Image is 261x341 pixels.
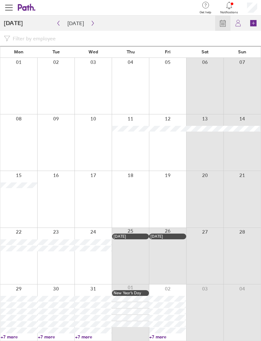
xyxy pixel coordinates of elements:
span: Mon [14,49,24,54]
span: Fri [165,49,171,54]
span: Sat [201,49,208,54]
div: [DATE] [151,234,185,239]
input: Filter by employee [10,33,257,44]
span: Tue [53,49,60,54]
a: +7 more [38,334,74,340]
span: Wed [88,49,98,54]
a: +7 more [75,334,112,340]
button: [DATE] [62,18,89,28]
a: Notifications [220,1,238,14]
span: Notifications [220,10,238,14]
span: Get help [200,10,211,14]
span: Thu [127,49,135,54]
div: New Year’s Day [114,291,148,295]
a: +7 more [149,334,186,340]
div: [DATE] [114,234,148,239]
span: Sun [238,49,246,54]
a: +7 more [1,334,37,340]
